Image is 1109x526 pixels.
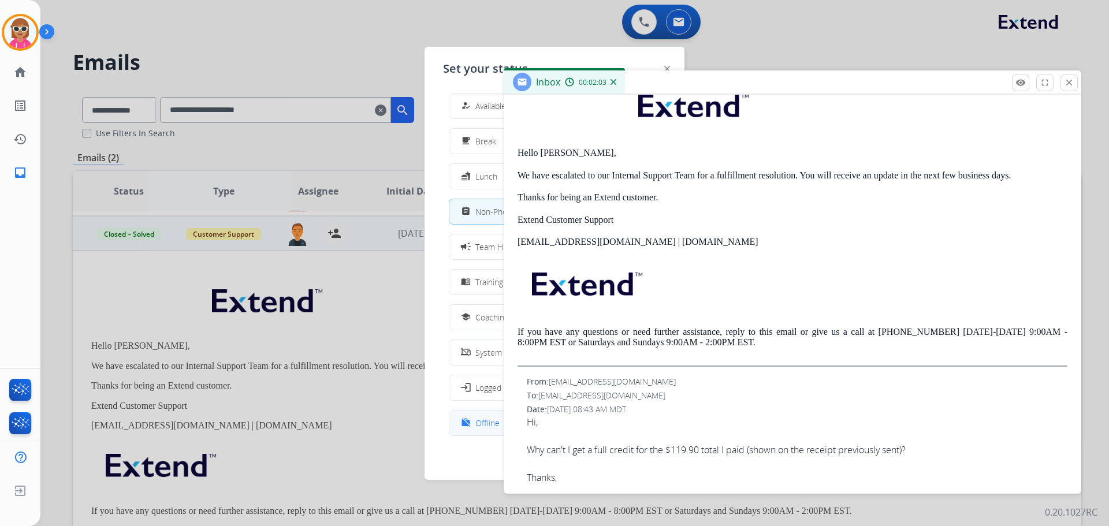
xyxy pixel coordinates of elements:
[449,305,660,330] button: Coaching
[475,206,544,218] span: Non-Phone Queue
[527,376,1067,387] div: From:
[549,376,676,387] span: [EMAIL_ADDRESS][DOMAIN_NAME]
[475,311,508,323] span: Coaching
[664,66,670,72] img: close-button
[449,164,660,189] button: Lunch
[475,417,500,429] span: Offline
[527,484,1067,512] div: [PERSON_NAME]
[475,135,496,147] span: Break
[527,471,1067,484] div: Thanks,
[461,277,471,287] mat-icon: menu_book
[518,215,1067,225] p: Extend Customer Support
[538,390,665,401] span: [EMAIL_ADDRESS][DOMAIN_NAME]
[527,415,1067,512] div: Hi,
[461,418,471,428] mat-icon: work_off
[13,132,27,146] mat-icon: history
[449,270,660,294] button: Training
[518,148,1067,158] p: Hello [PERSON_NAME],
[475,241,523,253] span: Team Huddle
[527,404,1067,415] div: Date:
[460,241,471,252] mat-icon: campaign
[13,65,27,79] mat-icon: home
[547,404,626,415] span: [DATE] 08:43 AM MDT
[449,129,660,154] button: Break
[461,101,471,111] mat-icon: how_to_reg
[449,340,660,365] button: System Issue
[1015,77,1026,88] mat-icon: remove_red_eye
[1045,505,1097,519] p: 0.20.1027RC
[475,382,511,394] span: Logged In
[624,80,760,126] img: extend.png
[460,382,471,393] mat-icon: login
[475,170,497,182] span: Lunch
[449,234,660,259] button: Team Huddle
[518,237,1067,247] p: [EMAIL_ADDRESS][DOMAIN_NAME] | [DOMAIN_NAME]
[475,276,503,288] span: Training
[13,99,27,113] mat-icon: list_alt
[579,78,606,87] span: 00:02:03
[449,94,660,118] button: Available
[1064,77,1074,88] mat-icon: close
[449,199,660,224] button: Non-Phone Queue
[518,192,1067,203] p: Thanks for being an Extend customer.
[13,166,27,180] mat-icon: inbox
[461,312,471,322] mat-icon: school
[475,100,506,112] span: Available
[518,259,654,304] img: extend.png
[536,76,560,88] span: Inbox
[4,16,36,49] img: avatar
[1040,77,1050,88] mat-icon: fullscreen
[449,375,660,400] button: Logged In
[461,136,471,146] mat-icon: free_breakfast
[518,170,1067,181] p: We have escalated to our Internal Support Team for a fulfillment resolution. You will receive an ...
[475,346,524,359] span: System Issue
[518,327,1067,348] p: If you have any questions or need further assistance, reply to this email or give us a call at [P...
[461,348,471,357] mat-icon: phonelink_off
[527,443,1067,457] div: Why can't I get a full credit for the $119.90 total I paid (shown on the receipt previously sent)?
[461,207,471,217] mat-icon: assignment
[527,390,1067,401] div: To:
[449,411,660,435] button: Offline
[461,171,471,181] mat-icon: fastfood
[443,61,528,77] span: Set your status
